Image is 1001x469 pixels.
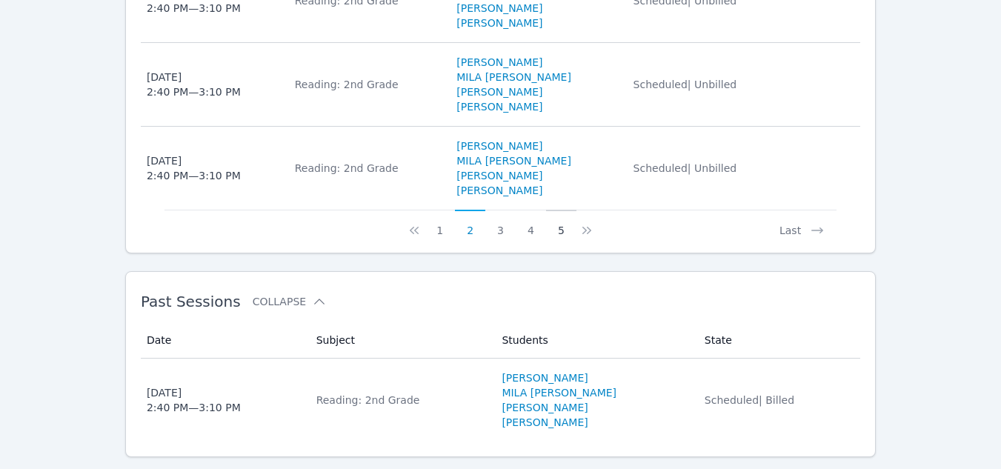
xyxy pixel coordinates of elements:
a: [PERSON_NAME] [456,99,542,114]
a: [PERSON_NAME] [502,400,588,415]
button: 5 [546,210,576,238]
div: [DATE] 2:40 PM — 3:10 PM [147,153,241,183]
th: Students [493,322,695,359]
div: Reading: 2nd Grade [295,77,439,92]
th: State [696,322,860,359]
a: MILA [PERSON_NAME] [456,70,571,84]
tr: [DATE]2:40 PM—3:10 PMReading: 2nd Grade[PERSON_NAME]MILA [PERSON_NAME][PERSON_NAME][PERSON_NAME]S... [141,359,860,442]
a: [PERSON_NAME] [456,84,542,99]
a: [PERSON_NAME] [502,415,588,430]
a: [PERSON_NAME] [456,16,542,30]
button: Collapse [253,294,327,309]
span: Scheduled | Unbilled [633,162,737,174]
th: Date [141,322,307,359]
a: [PERSON_NAME] [456,1,542,16]
div: [DATE] 2:40 PM — 3:10 PM [147,70,241,99]
div: Reading: 2nd Grade [316,393,485,408]
a: [PERSON_NAME] [456,168,542,183]
button: 4 [516,210,546,238]
a: [PERSON_NAME] [456,183,542,198]
a: [PERSON_NAME] [456,55,542,70]
span: Scheduled | Unbilled [633,79,737,90]
div: [DATE] 2:40 PM — 3:10 PM [147,385,241,415]
div: Reading: 2nd Grade [295,161,439,176]
button: Last [768,210,837,238]
a: [PERSON_NAME] [502,370,588,385]
tr: [DATE]2:40 PM—3:10 PMReading: 2nd Grade[PERSON_NAME]MILA [PERSON_NAME][PERSON_NAME][PERSON_NAME]S... [141,43,860,127]
span: Past Sessions [141,293,241,310]
a: MILA [PERSON_NAME] [502,385,616,400]
a: MILA [PERSON_NAME] [456,153,571,168]
a: [PERSON_NAME] [456,139,542,153]
span: Scheduled | Billed [705,394,794,406]
button: 3 [485,210,516,238]
th: Subject [307,322,493,359]
button: 1 [425,210,455,238]
button: 2 [455,210,485,238]
tr: [DATE]2:40 PM—3:10 PMReading: 2nd Grade[PERSON_NAME]MILA [PERSON_NAME][PERSON_NAME][PERSON_NAME]S... [141,127,860,210]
